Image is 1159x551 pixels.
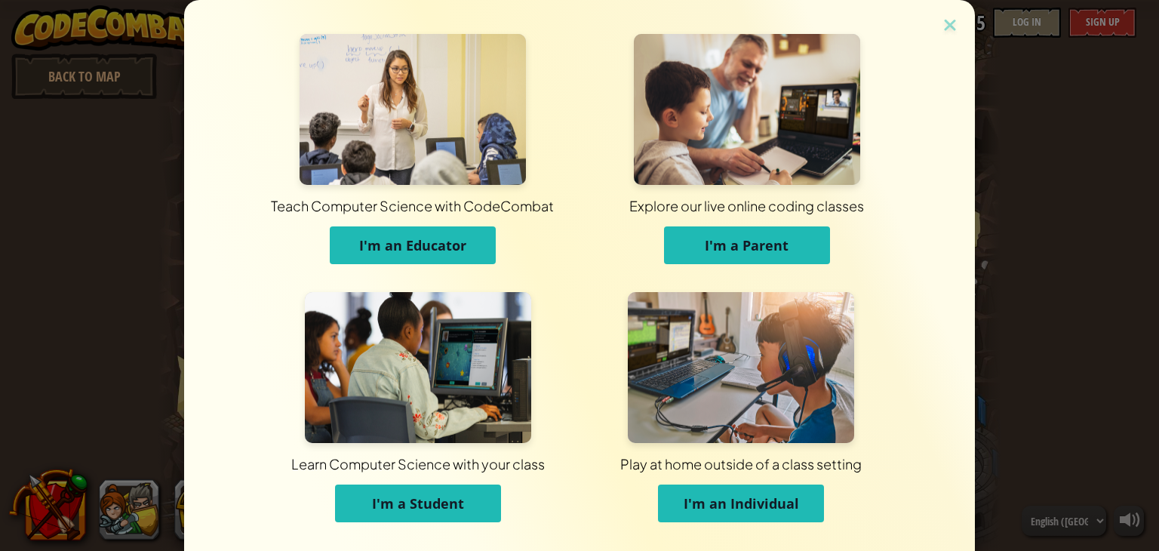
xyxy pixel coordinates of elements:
img: For Individuals [628,292,854,443]
button: I'm an Educator [330,226,496,264]
span: I'm a Parent [705,236,789,254]
div: Play at home outside of a class setting [370,454,1112,473]
img: close icon [940,15,960,38]
span: I'm an Educator [359,236,466,254]
button: I'm a Parent [664,226,830,264]
button: I'm a Student [335,485,501,522]
img: For Students [305,292,531,443]
img: For Parents [634,34,860,185]
img: For Educators [300,34,526,185]
span: I'm a Student [372,494,464,513]
span: I'm an Individual [684,494,799,513]
div: Explore our live online coding classes [358,196,1135,215]
button: I'm an Individual [658,485,824,522]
